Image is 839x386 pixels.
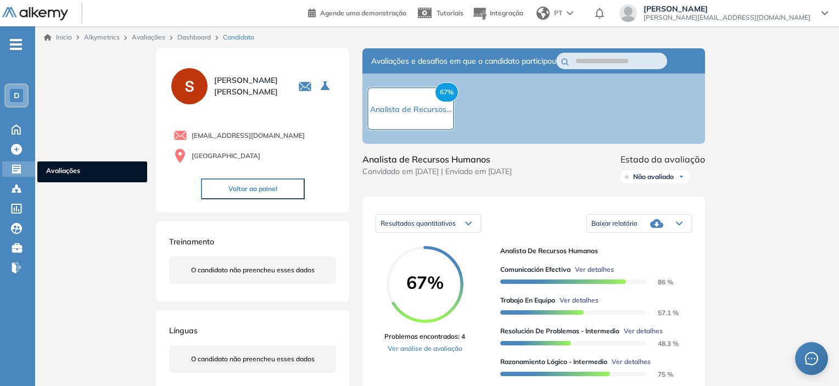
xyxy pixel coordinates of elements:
span: Agende uma demonstração [320,9,406,17]
span: message [805,352,818,365]
span: D [14,91,20,100]
button: Integração [472,2,523,25]
button: Selecione a avaliação ativa para avaliar o candidato [316,76,336,96]
span: Ver detalhes [624,326,663,336]
span: Ver detalhes [612,357,651,367]
a: Dashboard [177,33,211,41]
button: Ver detalhes [555,295,599,305]
img: Logotipo [2,7,68,21]
a: Agende uma demonstração [308,5,406,19]
img: ícone de seta [678,174,685,180]
span: 75 % [645,370,673,378]
span: Não avaliado [633,172,674,181]
span: [GEOGRAPHIC_DATA] [192,151,260,161]
span: Analista de Recursos Humanos [500,246,683,256]
span: Candidato [223,32,254,42]
span: Problemas encontrados: 4 [384,332,465,342]
span: Resultados quantitativos [381,219,456,227]
span: [PERSON_NAME][EMAIL_ADDRESS][DOMAIN_NAME] [644,13,810,22]
span: [PERSON_NAME] [644,4,810,13]
a: Inicio [44,32,72,42]
a: Avaliações [132,33,165,41]
span: O candidato não preencheu esses dados [191,265,315,275]
span: Baixar relatório [591,219,637,228]
button: Ver detalhes [607,357,651,367]
span: Avaliações e desafios em que o candidato participou [371,55,556,67]
span: 67% [435,82,458,102]
span: Ver detalhes [560,295,599,305]
button: Ver detalhes [570,265,614,275]
button: Voltar ao painel [201,178,305,199]
img: world [536,7,550,20]
button: Ver detalhes [619,326,663,336]
img: PROFILE_MENU_LOGO_USER [169,66,210,107]
span: Analista de Recursos Humanos [362,153,512,166]
span: Integração [490,9,523,17]
span: Tutoriais [437,9,463,17]
span: 67% [387,273,463,291]
span: O candidato não preencheu esses dados [191,354,315,364]
span: 48.3 % [645,339,679,348]
span: 57.1 % [645,309,679,317]
span: Comunicación Efectiva [500,265,570,275]
span: Avaliações [46,166,138,178]
span: Resolución de problemas - Intermedio [500,326,619,336]
span: Estado da avaliação [620,153,705,166]
span: Ver detalhes [575,265,614,275]
span: Razonamiento Lógico - Intermedio [500,357,607,367]
span: Analista de Recursos... [370,104,451,114]
span: [PERSON_NAME] [PERSON_NAME] [214,75,285,98]
i: - [10,43,22,46]
span: Treinamento [169,237,214,247]
span: Trabajo en Equipo [500,295,555,305]
span: [EMAIL_ADDRESS][DOMAIN_NAME] [192,131,305,141]
a: Ver análise de avaliação [384,344,465,354]
span: Convidado em [DATE] | Enviado em [DATE] [362,166,512,177]
span: 86 % [645,278,673,286]
span: Línguas [169,326,198,335]
span: PT [554,8,562,18]
img: arrow [567,11,573,15]
span: Alkymetrics [84,33,120,41]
